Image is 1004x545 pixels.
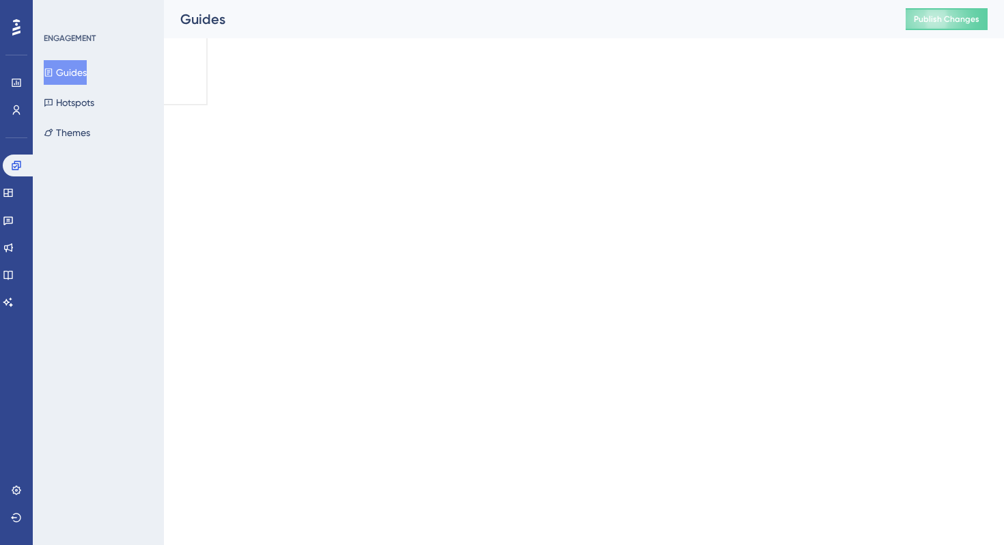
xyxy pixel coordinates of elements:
button: Publish Changes [906,8,988,30]
div: Guides [180,10,871,29]
span: Publish Changes [914,14,979,25]
button: Guides [44,60,87,85]
button: Hotspots [44,90,94,115]
div: ENGAGEMENT [44,33,96,44]
button: Themes [44,120,90,145]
